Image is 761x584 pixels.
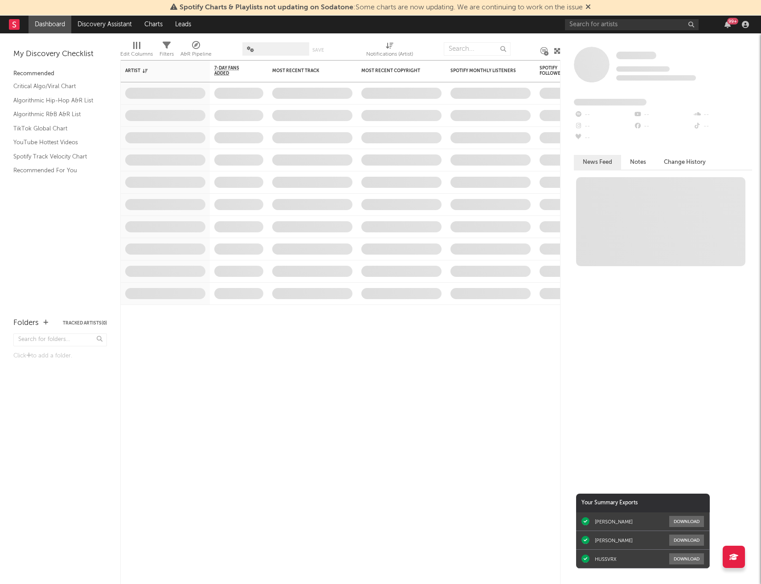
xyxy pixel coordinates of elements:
[180,49,212,60] div: A&R Pipeline
[669,553,704,564] button: Download
[616,75,696,81] span: 0 fans last week
[120,49,153,60] div: Edit Columns
[180,38,212,64] div: A&R Pipeline
[13,96,98,105] a: Algorithmic Hip-Hop A&R List
[655,155,715,170] button: Change History
[450,68,517,73] div: Spotify Monthly Listeners
[616,66,670,72] span: Tracking Since: [DATE]
[312,48,324,53] button: Save
[13,81,98,91] a: Critical Algo/Viral Chart
[595,556,617,562] div: HUSSVRX
[125,68,192,73] div: Artist
[595,519,633,525] div: [PERSON_NAME]
[169,16,197,33] a: Leads
[727,18,738,24] div: 99 +
[574,121,633,132] div: --
[13,109,98,119] a: Algorithmic R&B A&R List
[595,537,633,543] div: [PERSON_NAME]
[13,318,39,328] div: Folders
[160,38,174,64] div: Filters
[540,65,571,76] div: Spotify Followers
[724,21,731,28] button: 99+
[693,121,752,132] div: --
[669,535,704,546] button: Download
[13,124,98,134] a: TikTok Global Chart
[13,152,98,162] a: Spotify Track Velocity Chart
[71,16,138,33] a: Discovery Assistant
[574,132,633,144] div: --
[361,68,428,73] div: Most Recent Copyright
[138,16,169,33] a: Charts
[120,38,153,64] div: Edit Columns
[13,166,98,175] a: Recommended For You
[565,19,699,30] input: Search for artists
[13,333,107,346] input: Search for folders...
[63,321,107,325] button: Tracked Artists(0)
[633,109,692,121] div: --
[576,494,710,512] div: Your Summary Exports
[272,68,339,73] div: Most Recent Track
[574,109,633,121] div: --
[13,49,107,60] div: My Discovery Checklist
[366,38,413,64] div: Notifications (Artist)
[29,16,71,33] a: Dashboard
[693,109,752,121] div: --
[616,52,656,59] span: Some Artist
[180,4,353,11] span: Spotify Charts & Playlists not updating on Sodatone
[574,99,646,105] span: Fans Added by Platform
[444,42,511,56] input: Search...
[13,138,98,147] a: YouTube Hottest Videos
[669,516,704,527] button: Download
[633,121,692,132] div: --
[621,155,655,170] button: Notes
[616,51,656,60] a: Some Artist
[13,69,107,79] div: Recommended
[574,155,621,170] button: News Feed
[366,49,413,60] div: Notifications (Artist)
[214,65,250,76] span: 7-Day Fans Added
[180,4,583,11] span: : Some charts are now updating. We are continuing to work on the issue
[585,4,591,11] span: Dismiss
[160,49,174,60] div: Filters
[13,351,107,361] div: Click to add a folder.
